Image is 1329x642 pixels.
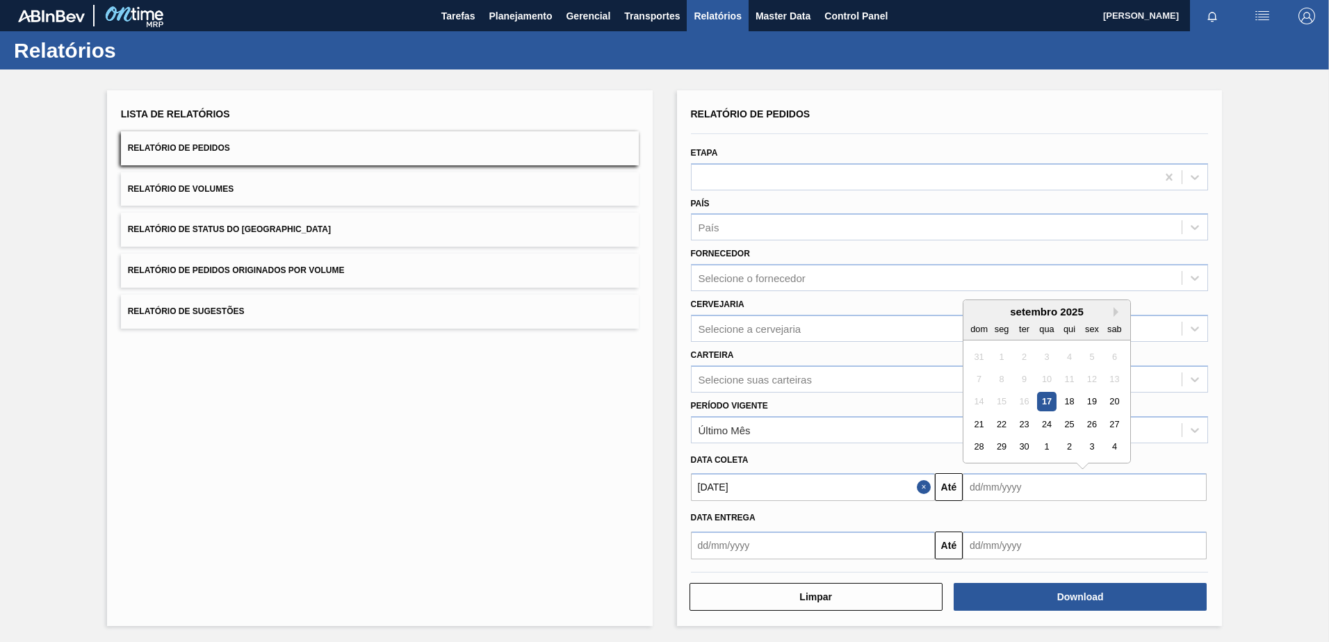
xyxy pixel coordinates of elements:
div: Selecione a cervejaria [699,322,801,334]
div: Choose terça-feira, 23 de setembro de 2025 [1015,415,1034,434]
button: Notificações [1190,6,1234,26]
button: Relatório de Sugestões [121,295,639,329]
label: Período Vigente [691,401,768,411]
div: Choose sexta-feira, 26 de setembro de 2025 [1082,415,1101,434]
img: TNhmsLtSVTkK8tSr43FrP2fwEKptu5GPRR3wAAAABJRU5ErkJggg== [18,10,85,22]
div: Choose segunda-feira, 22 de setembro de 2025 [992,415,1011,434]
input: dd/mm/yyyy [691,473,935,501]
div: Choose quinta-feira, 2 de outubro de 2025 [1060,438,1079,456]
div: Not available sexta-feira, 12 de setembro de 2025 [1082,370,1101,388]
button: Relatório de Pedidos [121,131,639,165]
span: Tarefas [441,8,475,24]
span: Relatório de Pedidos [691,108,810,120]
img: Logout [1298,8,1315,24]
span: Data entrega [691,513,756,522]
label: Carteira [691,350,734,360]
span: Relatório de Volumes [128,184,234,194]
div: Choose domingo, 21 de setembro de 2025 [970,415,988,434]
span: Transportes [624,8,680,24]
div: Choose sábado, 20 de setembro de 2025 [1105,393,1124,411]
button: Até [935,473,963,501]
div: qui [1060,320,1079,338]
div: Not available quarta-feira, 3 de setembro de 2025 [1037,347,1056,366]
span: Relatório de Pedidos Originados por Volume [128,265,345,275]
button: Next Month [1114,307,1123,317]
div: qua [1037,320,1056,338]
div: setembro 2025 [963,306,1130,318]
label: Etapa [691,148,718,158]
span: Control Panel [824,8,888,24]
div: ter [1015,320,1034,338]
button: Limpar [690,583,943,611]
div: Not available sábado, 13 de setembro de 2025 [1105,370,1124,388]
div: Choose terça-feira, 30 de setembro de 2025 [1015,438,1034,456]
div: Not available domingo, 31 de agosto de 2025 [970,347,988,366]
button: Relatório de Status do [GEOGRAPHIC_DATA] [121,213,639,247]
div: País [699,222,719,233]
div: Choose sexta-feira, 19 de setembro de 2025 [1082,393,1101,411]
label: Fornecedor [691,249,750,258]
div: Not available segunda-feira, 15 de setembro de 2025 [992,393,1011,411]
div: sex [1082,320,1101,338]
div: Choose sábado, 4 de outubro de 2025 [1105,438,1124,456]
div: Not available domingo, 14 de setembro de 2025 [970,393,988,411]
div: Último Mês [699,424,751,436]
div: Selecione suas carteiras [699,373,812,385]
div: Choose sexta-feira, 3 de outubro de 2025 [1082,438,1101,456]
div: Not available sábado, 6 de setembro de 2025 [1105,347,1124,366]
button: Download [954,583,1207,611]
button: Relatório de Pedidos Originados por Volume [121,254,639,288]
span: Master Data [756,8,810,24]
div: Not available terça-feira, 2 de setembro de 2025 [1015,347,1034,366]
div: Choose quarta-feira, 17 de setembro de 2025 [1037,393,1056,411]
button: Relatório de Volumes [121,172,639,206]
div: Not available domingo, 7 de setembro de 2025 [970,370,988,388]
div: Choose segunda-feira, 29 de setembro de 2025 [992,438,1011,456]
div: Not available quarta-feira, 10 de setembro de 2025 [1037,370,1056,388]
div: Choose domingo, 28 de setembro de 2025 [970,438,988,456]
label: País [691,199,710,208]
h1: Relatórios [14,42,261,58]
button: Close [917,473,935,501]
div: Not available terça-feira, 16 de setembro de 2025 [1015,393,1034,411]
div: month 2025-09 [968,345,1125,458]
div: sab [1105,320,1124,338]
span: Relatório de Sugestões [128,306,245,316]
div: Not available terça-feira, 9 de setembro de 2025 [1015,370,1034,388]
input: dd/mm/yyyy [691,532,935,559]
span: Relatório de Pedidos [128,143,230,153]
div: Not available segunda-feira, 8 de setembro de 2025 [992,370,1011,388]
label: Cervejaria [691,299,744,309]
input: dd/mm/yyyy [963,473,1207,501]
div: Not available sexta-feira, 5 de setembro de 2025 [1082,347,1101,366]
div: Choose sábado, 27 de setembro de 2025 [1105,415,1124,434]
div: Not available quinta-feira, 11 de setembro de 2025 [1060,370,1079,388]
div: Choose quarta-feira, 24 de setembro de 2025 [1037,415,1056,434]
div: Not available quinta-feira, 4 de setembro de 2025 [1060,347,1079,366]
span: Planejamento [489,8,552,24]
div: dom [970,320,988,338]
div: Not available segunda-feira, 1 de setembro de 2025 [992,347,1011,366]
div: Choose quinta-feira, 18 de setembro de 2025 [1060,393,1079,411]
span: Data coleta [691,455,749,465]
div: Choose quarta-feira, 1 de outubro de 2025 [1037,438,1056,456]
div: seg [992,320,1011,338]
button: Até [935,532,963,559]
div: Choose quinta-feira, 25 de setembro de 2025 [1060,415,1079,434]
div: Selecione o fornecedor [699,272,806,284]
span: Gerencial [566,8,610,24]
img: userActions [1254,8,1271,24]
span: Lista de Relatórios [121,108,230,120]
span: Relatórios [694,8,741,24]
input: dd/mm/yyyy [963,532,1207,559]
span: Relatório de Status do [GEOGRAPHIC_DATA] [128,224,331,234]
